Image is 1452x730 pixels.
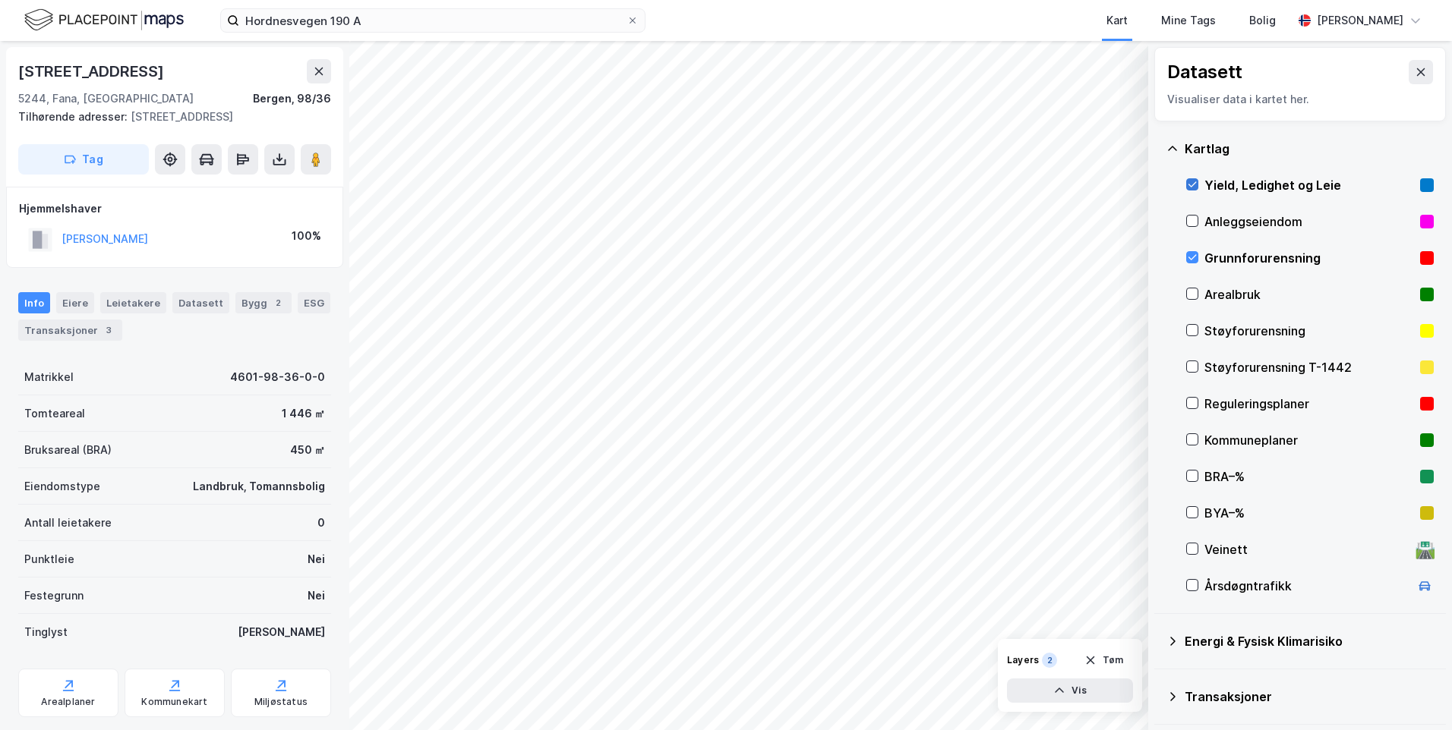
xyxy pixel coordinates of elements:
[24,587,84,605] div: Festegrunn
[1204,212,1414,231] div: Anleggseiendom
[1249,11,1276,30] div: Bolig
[1204,249,1414,267] div: Grunnforurensning
[1376,657,1452,730] iframe: Chat Widget
[18,90,194,108] div: 5244, Fana, [GEOGRAPHIC_DATA]
[239,9,627,32] input: Søk på adresse, matrikkel, gårdeiere, leietakere eller personer
[1415,540,1435,559] div: 🛣️
[24,368,74,386] div: Matrikkel
[172,292,229,313] div: Datasett
[1167,90,1433,109] div: Visualiser data i kartet her.
[317,514,325,532] div: 0
[1042,653,1057,668] div: 2
[24,550,74,568] div: Punktleie
[1185,632,1434,650] div: Energi & Fysisk Klimarisiko
[1204,358,1414,376] div: Støyforurensning T-1442
[19,200,330,218] div: Hjemmelshaver
[235,292,292,313] div: Bygg
[308,587,325,605] div: Nei
[18,319,122,341] div: Transaksjoner
[100,292,166,313] div: Leietakere
[141,696,207,708] div: Kommunekart
[1204,431,1414,449] div: Kommuneplaner
[290,441,325,459] div: 450 ㎡
[101,323,116,338] div: 3
[24,477,100,496] div: Eiendomstype
[1161,11,1216,30] div: Mine Tags
[1185,140,1434,158] div: Kartlag
[253,90,331,108] div: Bergen, 98/36
[254,696,308,708] div: Miljøstatus
[1204,577,1409,595] div: Årsdøgntrafikk
[24,7,184,33] img: logo.f888ab2527a4732fd821a326f86c7f29.svg
[24,441,112,459] div: Bruksareal (BRA)
[41,696,95,708] div: Arealplaner
[18,59,167,83] div: [STREET_ADDRESS]
[298,292,330,313] div: ESG
[1204,467,1414,486] div: BRA–%
[292,227,321,245] div: 100%
[18,110,131,123] span: Tilhørende adresser:
[1075,648,1133,672] button: Tøm
[1204,540,1409,559] div: Veinett
[1106,11,1128,30] div: Kart
[193,477,325,496] div: Landbruk, Tomannsbolig
[238,623,325,641] div: [PERSON_NAME]
[1007,654,1039,666] div: Layers
[1204,504,1414,522] div: BYA–%
[1204,285,1414,304] div: Arealbruk
[18,108,319,126] div: [STREET_ADDRESS]
[24,514,112,532] div: Antall leietakere
[282,404,325,423] div: 1 446 ㎡
[1167,60,1242,84] div: Datasett
[270,295,286,310] div: 2
[24,623,68,641] div: Tinglyst
[308,550,325,568] div: Nei
[1204,395,1414,413] div: Reguleringsplaner
[230,368,325,386] div: 4601-98-36-0-0
[56,292,94,313] div: Eiere
[1204,322,1414,340] div: Støyforurensning
[1185,688,1434,706] div: Transaksjoner
[1204,176,1414,194] div: Yield, Ledighet og Leie
[18,292,50,313] div: Info
[1007,678,1133,703] button: Vis
[24,404,85,423] div: Tomteareal
[18,144,149,175] button: Tag
[1317,11,1403,30] div: [PERSON_NAME]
